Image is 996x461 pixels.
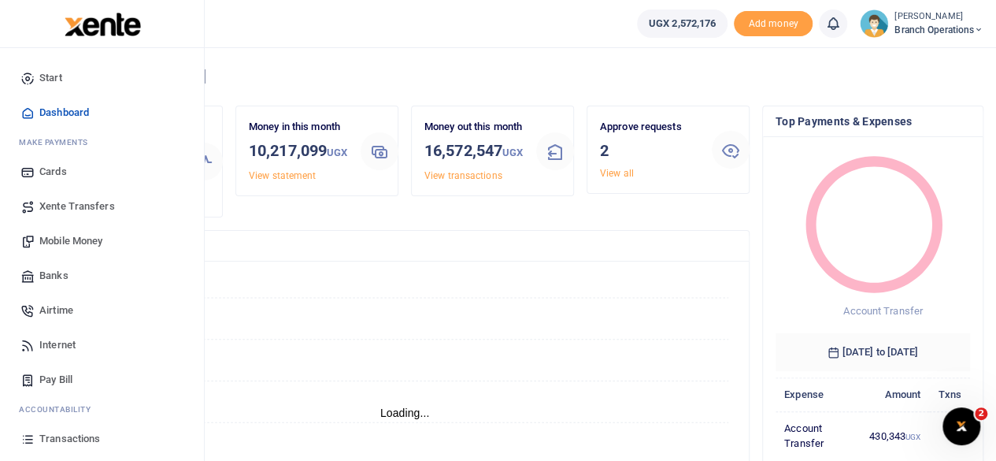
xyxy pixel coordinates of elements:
[27,136,88,148] span: ake Payments
[13,293,191,328] a: Airtime
[631,9,734,38] li: Wallet ballance
[39,337,76,353] span: Internet
[905,433,920,441] small: UGX
[860,9,888,38] img: profile-user
[39,105,89,121] span: Dashboard
[861,411,929,460] td: 430,343
[424,170,502,181] a: View transactions
[249,139,348,165] h3: 10,217,099
[600,168,634,179] a: View all
[13,362,191,397] a: Pay Bill
[39,70,62,86] span: Start
[39,268,68,284] span: Banks
[73,237,736,255] h4: Transactions Overview
[649,16,716,32] span: UGX 2,572,176
[929,411,970,460] td: 3
[861,377,929,411] th: Amount
[600,119,699,136] p: Approve requests
[776,113,970,130] h4: Top Payments & Expenses
[942,407,980,445] iframe: Intercom live chat
[776,333,970,371] h6: [DATE] to [DATE]
[13,397,191,422] li: Ac
[13,328,191,362] a: Internet
[249,119,348,136] p: Money in this month
[424,119,524,136] p: Money out this month
[600,139,699,162] h3: 2
[31,403,91,415] span: countability
[39,233,102,249] span: Mobile Money
[13,130,191,154] li: M
[63,17,141,29] a: logo-small logo-large logo-large
[776,377,861,411] th: Expense
[843,305,923,317] span: Account Transfer
[734,11,813,37] li: Toup your wallet
[13,224,191,258] a: Mobile Money
[894,10,983,24] small: [PERSON_NAME]
[13,422,191,456] a: Transactions
[380,407,430,419] text: Loading...
[13,189,191,224] a: Xente Transfers
[502,147,523,158] small: UGX
[13,95,191,130] a: Dashboard
[39,164,67,180] span: Cards
[13,61,191,95] a: Start
[39,303,73,318] span: Airtime
[637,9,728,38] a: UGX 2,572,176
[776,411,861,460] td: Account Transfer
[894,23,983,37] span: Branch Operations
[327,147,347,158] small: UGX
[39,431,100,447] span: Transactions
[60,68,983,85] h4: Hello [PERSON_NAME]
[249,170,316,181] a: View statement
[424,139,524,165] h3: 16,572,547
[734,17,813,28] a: Add money
[975,407,987,420] span: 2
[65,13,141,36] img: logo-large
[734,11,813,37] span: Add money
[929,377,970,411] th: Txns
[39,372,72,388] span: Pay Bill
[13,154,191,189] a: Cards
[39,199,115,214] span: Xente Transfers
[13,258,191,293] a: Banks
[860,9,983,38] a: profile-user [PERSON_NAME] Branch Operations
